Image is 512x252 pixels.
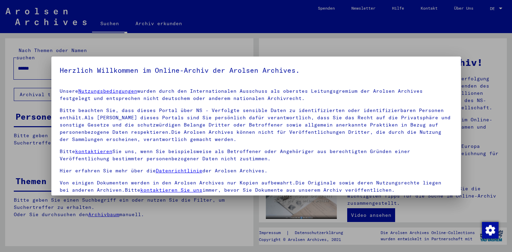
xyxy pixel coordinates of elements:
p: Bitte beachten Sie, dass dieses Portal über NS - Verfolgte sensible Daten zu identifizierten oder... [60,107,453,143]
a: kontaktieren Sie uns [140,187,202,193]
p: Unsere wurden durch den Internationalen Ausschuss als oberstes Leitungsgremium der Arolsen Archiv... [60,88,453,102]
h5: Herzlich Willkommen im Online-Archiv der Arolsen Archives. [60,65,453,76]
div: Zustimmung ändern [482,222,498,238]
p: Bitte Sie uns, wenn Sie beispielsweise als Betroffener oder Angehöriger aus berechtigten Gründen ... [60,148,453,162]
a: Nutzungsbedingungen [78,88,137,94]
p: Von einigen Dokumenten werden in den Arolsen Archives nur Kopien aufbewahrt.Die Originale sowie d... [60,179,453,194]
a: kontaktieren [75,148,112,154]
img: Zustimmung ändern [482,222,499,239]
a: Datenrichtlinie [156,168,202,174]
p: Hier erfahren Sie mehr über die der Arolsen Archives. [60,167,453,174]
